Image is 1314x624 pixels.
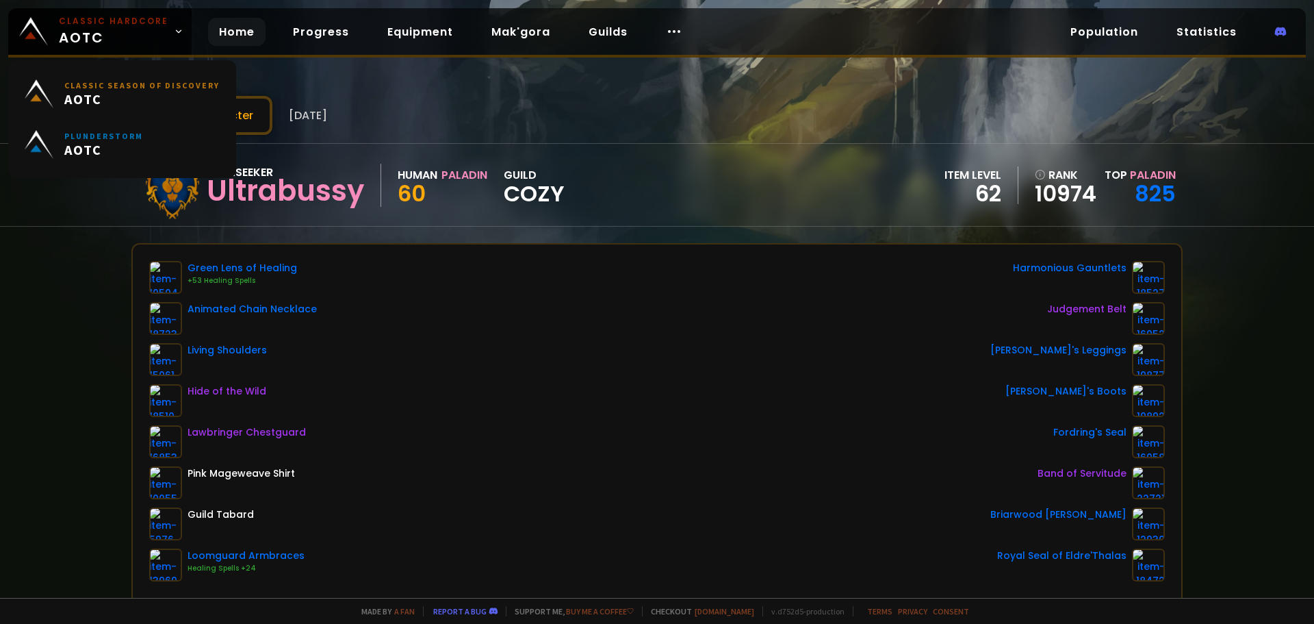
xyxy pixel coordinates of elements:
div: Fordring's Seal [1053,425,1126,440]
a: a fan [394,606,415,616]
small: Classic Season of Discovery [64,80,220,90]
a: Statistics [1165,18,1248,46]
div: Soulseeker [207,164,364,181]
div: guild [504,166,565,204]
div: +53 Healing Spells [188,275,297,286]
div: Animated Chain Necklace [188,302,317,316]
a: 10974 [1035,184,1096,204]
div: Hide of the Wild [188,384,266,399]
img: item-13969 [149,549,182,582]
img: item-10504 [149,261,182,294]
a: Progress [282,18,360,46]
div: Healing Spells +24 [188,563,305,574]
a: Classic HardcoreAOTC [8,8,192,55]
div: Pink Mageweave Shirt [188,466,295,481]
div: Ultrabussy [207,181,364,201]
div: rank [1035,166,1096,184]
img: item-22721 [1132,466,1165,499]
div: Band of Servitude [1038,466,1126,481]
a: Mak'gora [480,18,561,46]
span: v. d752d5 - production [762,606,845,616]
div: [PERSON_NAME]'s Leggings [990,343,1126,358]
img: item-19892 [1132,384,1165,417]
div: Royal Seal of Eldre'Thalas [997,549,1126,563]
div: Loomguard Armbraces [188,549,305,563]
a: Report a bug [433,606,487,616]
a: Privacy [898,606,927,616]
span: 60 [398,178,426,209]
span: AOTC [64,141,143,158]
span: AOTC [64,90,220,108]
div: Briarwood [PERSON_NAME] [990,508,1126,522]
div: Lawbringer Chestguard [188,425,306,440]
a: Population [1059,18,1149,46]
small: Plunderstorm [64,131,143,141]
span: Checkout [642,606,754,616]
img: item-18723 [149,302,182,335]
a: Home [208,18,266,46]
span: [DATE] [289,107,327,124]
div: Human [398,166,437,184]
img: item-19877 [1132,343,1165,376]
a: PlunderstormAOTC [16,119,228,170]
div: Harmonious Gauntlets [1013,261,1126,275]
div: item level [944,166,1001,184]
div: Guild Tabard [188,508,254,522]
img: item-5976 [149,508,182,540]
img: item-16952 [1132,302,1165,335]
span: Made by [353,606,415,616]
img: item-15061 [149,343,182,376]
span: Paladin [1130,167,1176,183]
img: item-16853 [149,425,182,458]
img: item-18510 [149,384,182,417]
div: Judgement Belt [1047,302,1126,316]
small: Classic Hardcore [59,15,168,27]
span: Cozy [504,184,565,204]
a: Classic Season of DiscoveryAOTC [16,68,228,119]
img: item-18472 [1132,549,1165,582]
div: Living Shoulders [188,343,267,358]
div: Green Lens of Healing [188,261,297,275]
div: [PERSON_NAME]'s Boots [1005,384,1126,399]
img: item-12930 [1132,508,1165,540]
span: AOTC [59,15,168,48]
a: Buy me a coffee [566,606,634,616]
img: item-10055 [149,466,182,499]
span: Support me, [506,606,634,616]
a: [DOMAIN_NAME] [695,606,754,616]
a: Equipment [376,18,464,46]
div: Top [1105,166,1176,184]
a: 825 [1135,178,1176,209]
div: Paladin [441,166,487,184]
a: Guilds [578,18,639,46]
a: Terms [867,606,892,616]
div: 62 [944,184,1001,204]
a: Consent [933,606,969,616]
img: item-16058 [1132,425,1165,458]
img: item-18527 [1132,261,1165,294]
